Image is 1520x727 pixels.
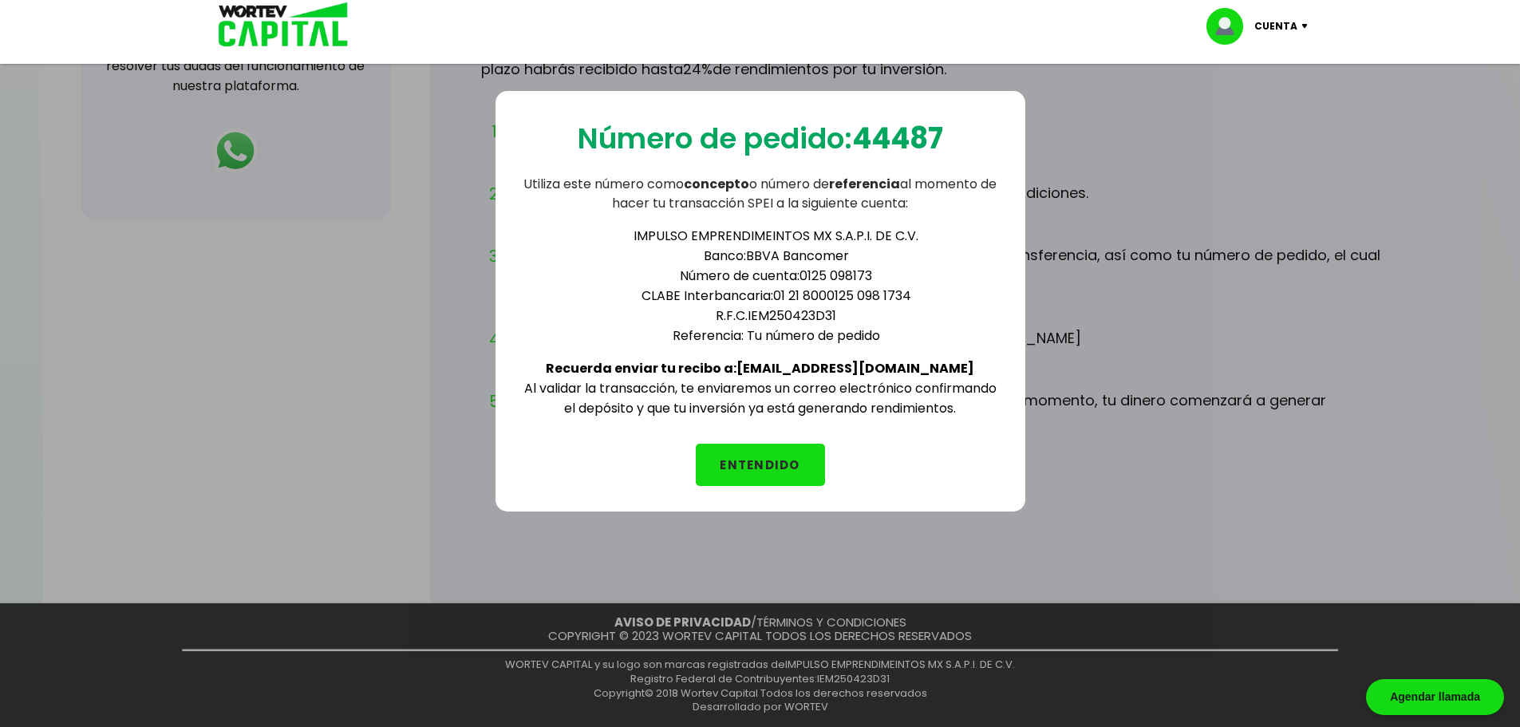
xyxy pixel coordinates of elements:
[553,326,1000,346] li: Referencia: Tu número de pedido
[1254,14,1297,38] p: Cuenta
[1366,679,1504,715] div: Agendar llamada
[553,306,1000,326] li: R.F.C. IEM250423D31
[521,175,1000,213] p: Utiliza este número como o número de al momento de hacer tu transacción SPEI a la siguiente cuenta:
[553,286,1000,306] li: CLABE Interbancaria: 01 21 8000125 098 1734
[684,175,749,193] b: concepto
[696,444,825,486] button: ENTENDIDO
[553,226,1000,246] li: IMPULSO EMPRENDIMEINTOS MX S.A.P.I. DE C.V.
[1297,24,1319,29] img: icon-down
[553,246,1000,266] li: Banco: BBVA Bancomer
[1206,8,1254,45] img: profile-image
[553,266,1000,286] li: Número de cuenta: 0125 098173
[546,359,974,377] b: Recuerda enviar tu recibo a: [EMAIL_ADDRESS][DOMAIN_NAME]
[829,175,900,193] b: referencia
[578,117,943,160] p: Número de pedido:
[521,213,1000,418] div: Al validar la transacción, te enviaremos un correo electrónico confirmando el depósito y que tu i...
[852,118,943,159] b: 44487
